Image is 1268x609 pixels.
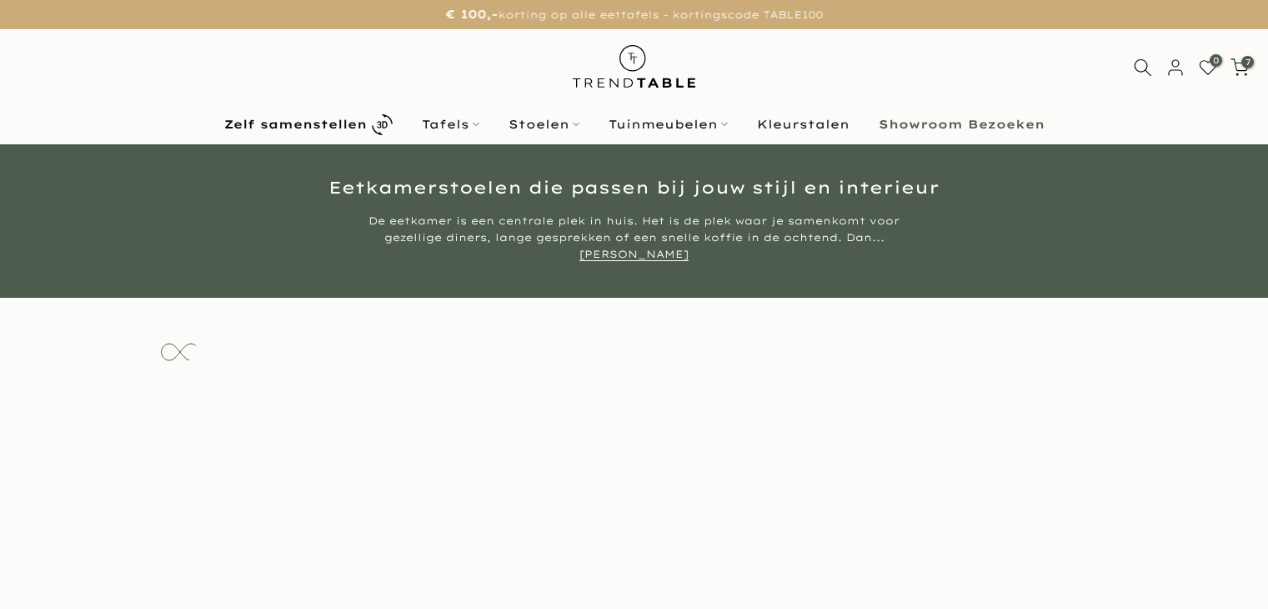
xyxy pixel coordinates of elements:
[1241,56,1254,68] span: 7
[1199,58,1217,77] a: 0
[594,114,742,134] a: Tuinmeubelen
[879,118,1045,130] b: Showroom Bezoeken
[494,114,594,134] a: Stoelen
[864,114,1059,134] a: Showroom Bezoeken
[209,110,407,139] a: Zelf samenstellen
[322,213,947,263] div: De eetkamer is een centrale plek in huis. Het is de plek waar je samenkomt voor gezellige diners,...
[21,4,1247,25] p: korting op alle eettafels - kortingscode TABLE100
[742,114,864,134] a: Kleurstalen
[407,114,494,134] a: Tafels
[224,118,367,130] b: Zelf samenstellen
[445,7,498,22] strong: € 100,-
[1210,54,1222,67] span: 0
[561,29,707,103] img: trend-table
[147,179,1122,196] h1: Eetkamerstoelen die passen bij jouw stijl en interieur
[579,248,689,261] a: [PERSON_NAME]
[1230,58,1249,77] a: 7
